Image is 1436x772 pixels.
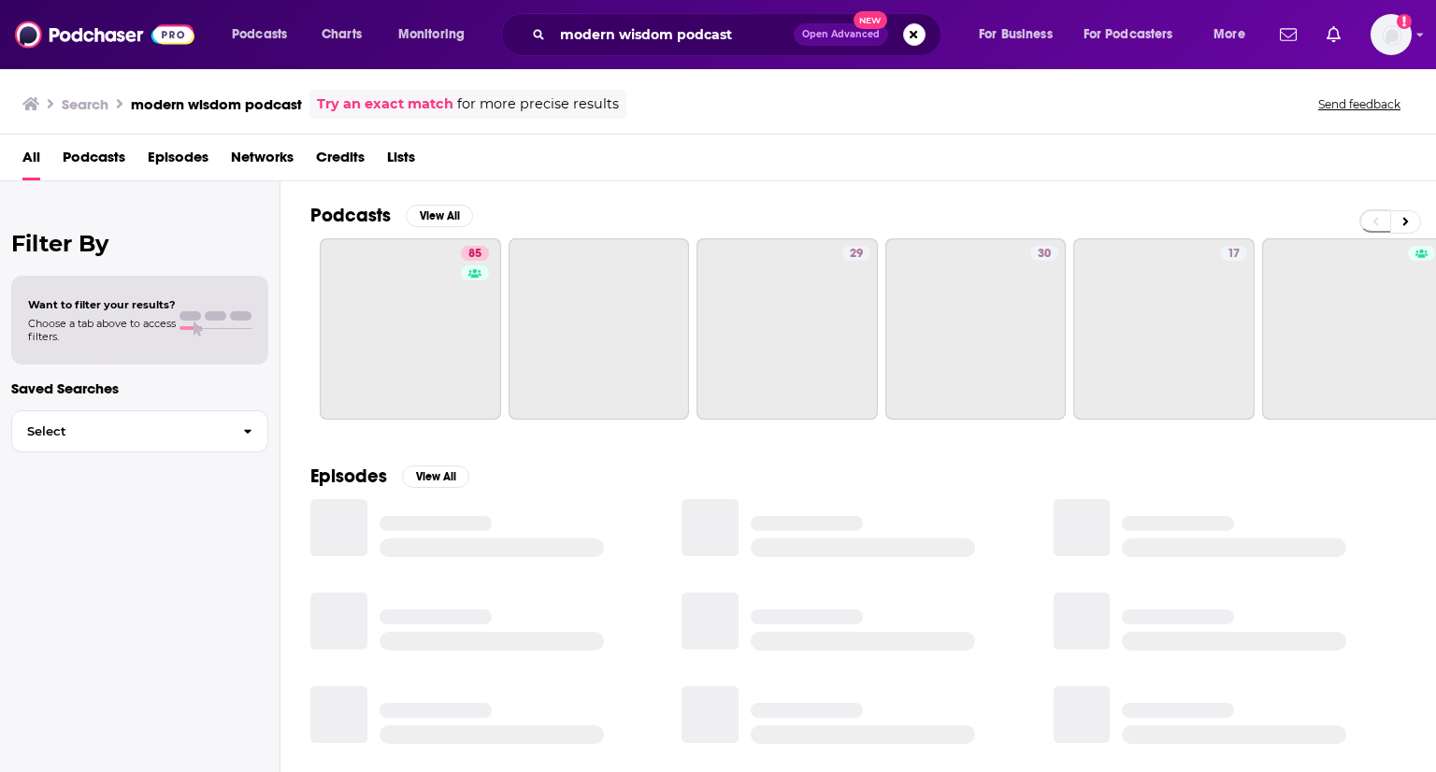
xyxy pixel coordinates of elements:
button: open menu [1200,20,1269,50]
span: 85 [468,245,481,264]
h3: modern wisdom podcast [131,95,302,113]
span: Monitoring [398,21,465,48]
span: Charts [322,21,362,48]
a: Lists [387,142,415,180]
a: 17 [1220,246,1247,261]
h2: Podcasts [310,204,391,227]
span: Podcasts [232,21,287,48]
a: Charts [309,20,373,50]
span: More [1213,21,1245,48]
button: open menu [966,20,1076,50]
input: Search podcasts, credits, & more... [553,20,794,50]
span: Choose a tab above to access filters. [28,317,176,343]
span: For Business [979,21,1053,48]
a: Networks [231,142,294,180]
button: Show profile menu [1371,14,1412,55]
button: open menu [219,20,311,50]
a: Episodes [148,142,208,180]
button: open menu [385,20,489,50]
a: Podcasts [63,142,125,180]
button: View All [406,205,473,227]
span: Select [12,425,228,437]
button: open menu [1071,20,1200,50]
a: 30 [885,238,1067,420]
a: EpisodesView All [310,465,469,488]
svg: Add a profile image [1397,14,1412,29]
h2: Filter By [11,230,268,257]
button: View All [402,465,469,488]
span: For Podcasters [1084,21,1173,48]
h3: Search [62,95,108,113]
span: 29 [850,245,863,264]
a: 29 [842,246,870,261]
a: 30 [1030,246,1058,261]
a: 17 [1073,238,1255,420]
span: for more precise results [457,93,619,115]
a: Try an exact match [317,93,453,115]
button: Select [11,410,268,452]
span: 30 [1038,245,1051,264]
a: All [22,142,40,180]
button: Send feedback [1313,96,1406,112]
button: Open AdvancedNew [794,23,888,46]
span: New [854,11,887,29]
img: Podchaser - Follow, Share and Rate Podcasts [15,17,194,52]
a: Show notifications dropdown [1272,19,1304,50]
span: Open Advanced [802,30,880,39]
p: Saved Searches [11,379,268,397]
span: 17 [1228,245,1240,264]
img: User Profile [1371,14,1412,55]
span: Logged in as jinastanfill [1371,14,1412,55]
a: Show notifications dropdown [1319,19,1348,50]
a: 29 [696,238,878,420]
h2: Episodes [310,465,387,488]
a: PodcastsView All [310,204,473,227]
span: Want to filter your results? [28,298,176,311]
a: Credits [316,142,365,180]
a: 85 [320,238,501,420]
a: 85 [461,246,489,261]
div: Search podcasts, credits, & more... [519,13,959,56]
